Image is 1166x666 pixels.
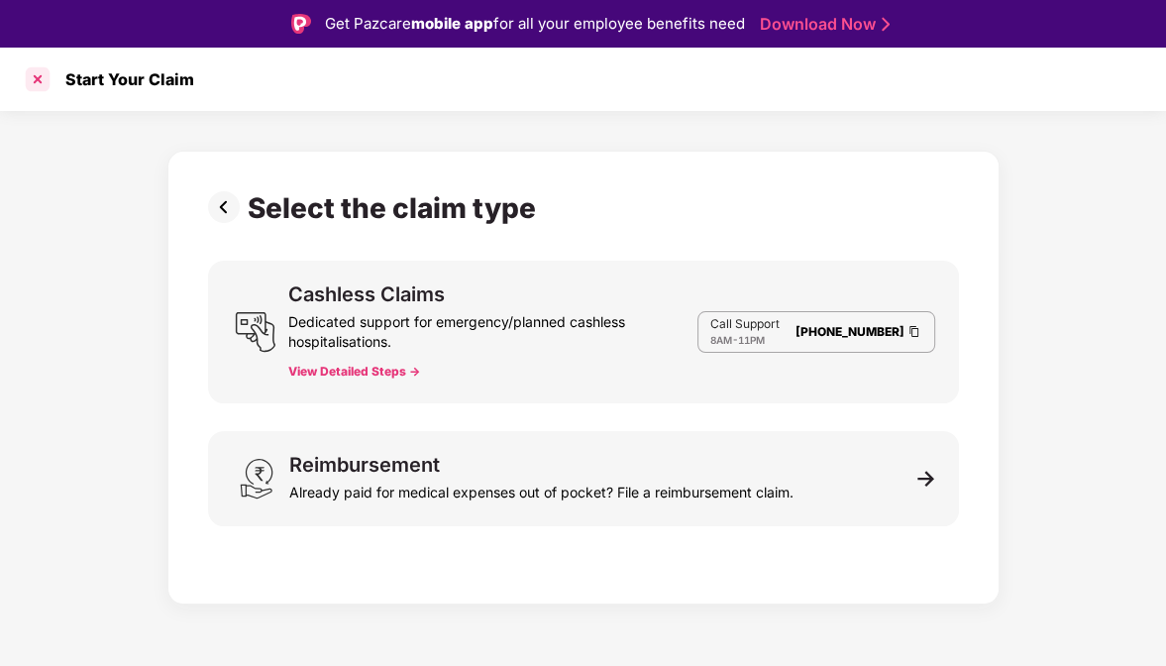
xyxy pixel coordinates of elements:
[288,364,420,380] button: View Detailed Steps ->
[710,334,732,346] span: 8AM
[411,14,493,33] strong: mobile app
[795,324,904,339] a: [PHONE_NUMBER]
[289,455,440,475] div: Reimbursement
[236,458,277,499] img: svg+xml;base64,PHN2ZyB3aWR0aD0iMjQiIGhlaWdodD0iMzEiIHZpZXdCb3g9IjAgMCAyNCAzMSIgZmlsbD0ibm9uZSIgeG...
[760,14,884,35] a: Download Now
[235,311,276,353] img: svg+xml;base64,PHN2ZyB3aWR0aD0iMjQiIGhlaWdodD0iMjUiIHZpZXdCb3g9IjAgMCAyNCAyNSIgZmlsbD0ibm9uZSIgeG...
[738,334,765,346] span: 11PM
[248,191,544,225] div: Select the claim type
[325,12,745,36] div: Get Pazcare for all your employee benefits need
[710,316,780,332] p: Call Support
[882,14,890,35] img: Stroke
[906,323,922,340] img: Clipboard Icon
[53,69,194,89] div: Start Your Claim
[710,332,780,348] div: -
[917,470,935,488] img: svg+xml;base64,PHN2ZyB3aWR0aD0iMTEiIGhlaWdodD0iMTEiIHZpZXdCb3g9IjAgMCAxMSAxMSIgZmlsbD0ibm9uZSIgeG...
[288,284,445,304] div: Cashless Claims
[289,475,794,502] div: Already paid for medical expenses out of pocket? File a reimbursement claim.
[208,191,248,223] img: svg+xml;base64,PHN2ZyBpZD0iUHJldi0zMngzMiIgeG1sbnM9Imh0dHA6Ly93d3cudzMub3JnLzIwMDAvc3ZnIiB3aWR0aD...
[291,14,311,34] img: Logo
[288,304,696,352] div: Dedicated support for emergency/planned cashless hospitalisations.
